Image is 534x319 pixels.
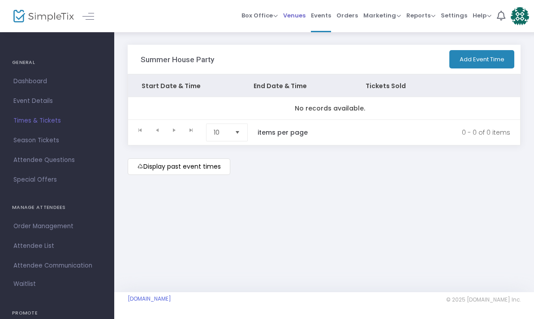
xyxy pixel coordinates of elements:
span: © 2025 [DOMAIN_NAME] Inc. [446,296,521,303]
button: Add Event Time [449,50,514,68]
span: Season Tickets [13,135,101,146]
kendo-pager-info: 0 - 0 of 0 items [327,123,510,141]
span: Special Offers [13,174,101,186]
span: Orders [336,4,358,27]
span: Box Office [241,11,278,20]
span: Settings [441,4,467,27]
span: Times & Tickets [13,115,101,127]
span: Dashboard [13,76,101,87]
span: Marketing [363,11,401,20]
th: Tickets Sold [352,75,442,97]
span: Help [473,11,491,20]
th: End Date & Time [240,75,352,97]
h4: GENERAL [12,54,102,72]
span: Attendee Questions [13,154,101,166]
span: Order Management [13,221,101,232]
label: items per page [258,128,308,137]
span: Venues [283,4,306,27]
span: Waitlist [13,280,36,289]
span: Attendee List [13,240,101,252]
button: Select [231,124,244,141]
td: No records available. [128,97,531,119]
h4: MANAGE ATTENDEES [12,199,102,217]
span: Reports [406,11,435,20]
a: [DOMAIN_NAME] [128,295,171,302]
span: Attendee Communication [13,260,101,272]
span: Events [311,4,331,27]
h3: Summer House Party [141,55,214,64]
span: 10 [214,128,228,137]
th: Start Date & Time [128,75,240,97]
span: Event Details [13,95,101,107]
div: Data table [128,75,520,119]
m-button: Display past event times [128,158,230,175]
